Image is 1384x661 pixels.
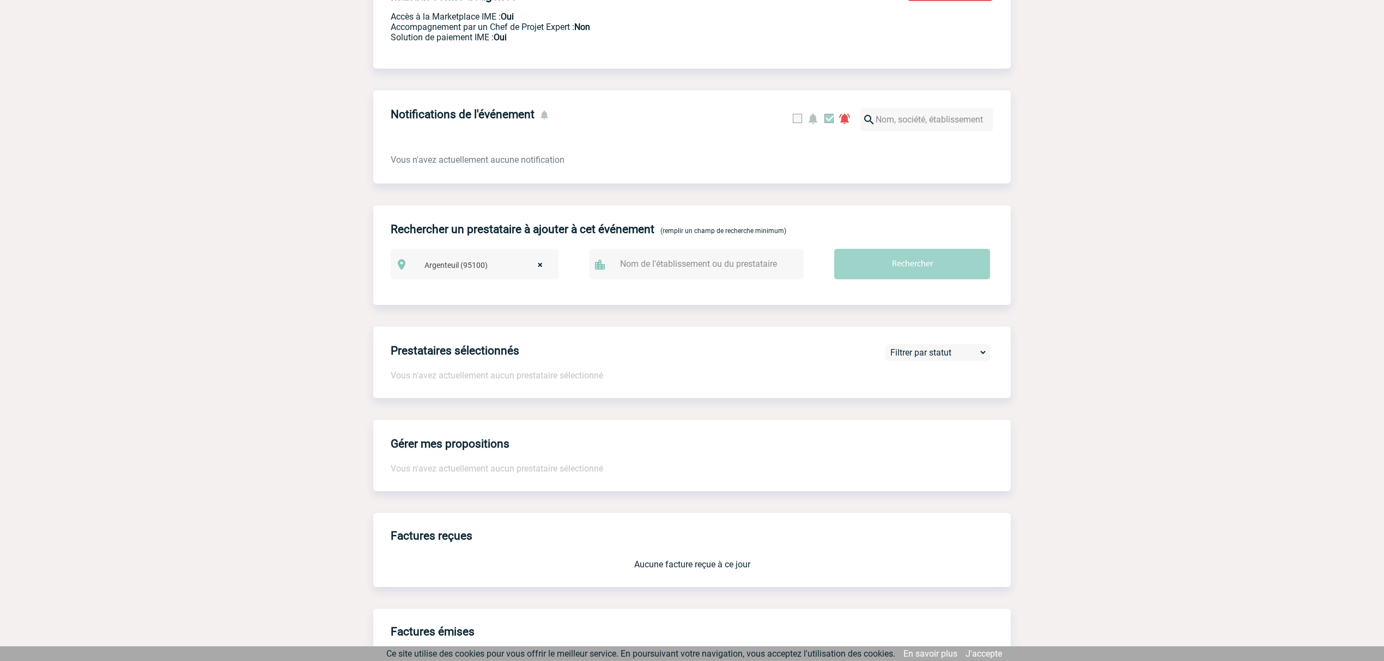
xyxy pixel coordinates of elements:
[420,258,554,273] span: Argenteuil (95100)
[391,32,843,42] p: Conformité aux process achat client, Prise en charge de la facturation, Mutualisation de plusieur...
[903,648,957,659] a: En savoir plus
[391,370,1011,381] p: Vous n'avez actuellement aucun prestataire sélectionné
[391,155,564,165] span: Vous n'avez actuellement aucune notification
[538,258,543,273] span: ×
[391,559,993,570] p: Aucune facture reçue à ce jour
[391,11,843,22] p: Accès à la Marketplace IME :
[391,22,843,32] p: Prestation payante
[391,108,535,121] h4: Notifications de l'événement
[834,249,990,279] input: Rechercher
[501,11,514,22] b: Oui
[391,344,519,357] h4: Prestataires sélectionnés
[966,648,1002,659] a: J'accepte
[391,617,1011,646] h3: Factures émises
[494,32,507,42] b: Oui
[617,256,786,272] input: Nom de l'établissement ou du prestataire
[391,463,993,474] p: Vous n'avez actuellement aucun prestataire sélectionné
[386,648,895,659] span: Ce site utilise des cookies pour vous offrir le meilleur service. En poursuivant votre navigation...
[391,522,1011,550] h3: Factures reçues
[391,437,509,450] h4: Gérer mes propositions
[574,22,590,32] b: Non
[660,227,786,235] span: (remplir un champ de recherche minimum)
[391,223,654,236] h4: Rechercher un prestataire à ajouter à cet événement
